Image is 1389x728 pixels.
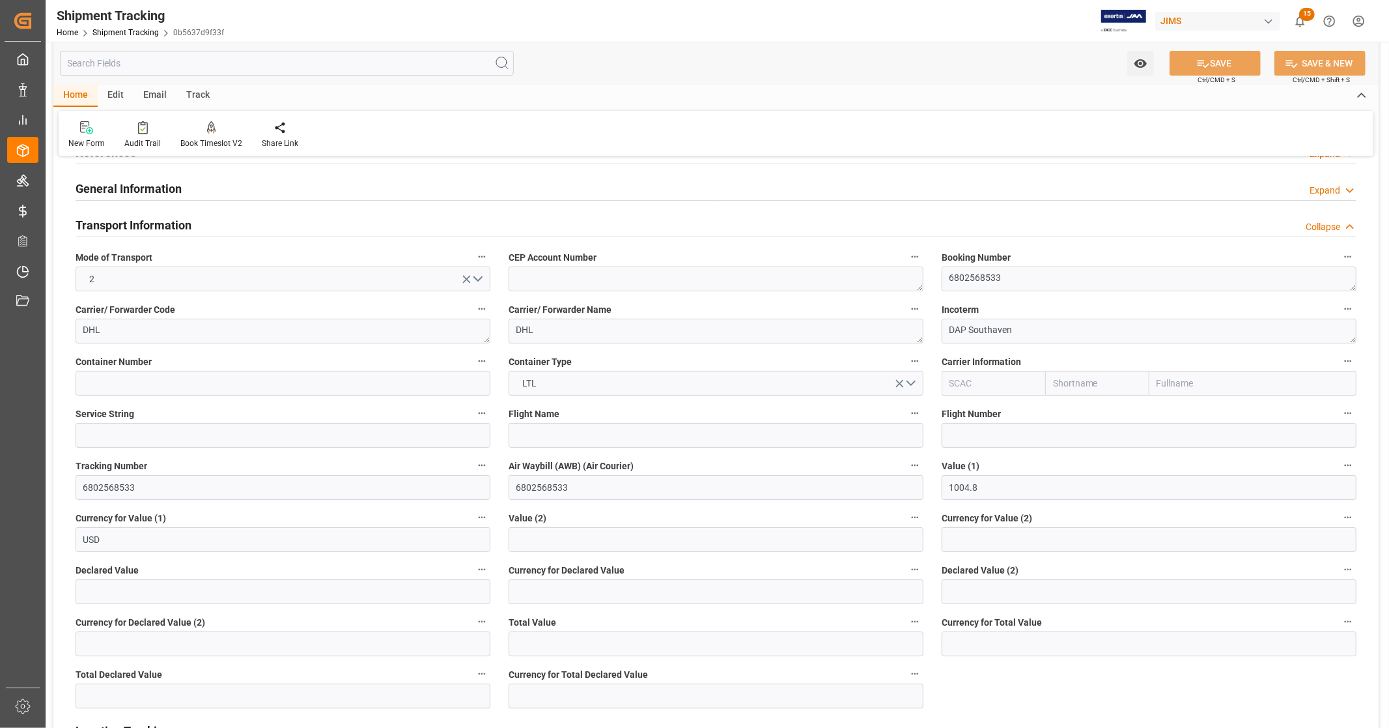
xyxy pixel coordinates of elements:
button: SAVE [1170,51,1261,76]
img: Exertis%20JAM%20-%20Email%20Logo.jpg_1722504956.jpg [1101,10,1146,33]
button: Air Waybill (AWB) (Air Courier) [906,457,923,474]
span: Tracking Number [76,459,147,473]
button: Currency for Value (1) [473,509,490,526]
textarea: DAP Southaven [942,319,1356,343]
span: Value (2) [509,512,546,525]
span: Currency for Value (2) [942,512,1032,525]
div: Track [176,85,219,107]
button: Flight Name [906,405,923,422]
input: Fullname [1149,371,1357,396]
button: Declared Value [473,561,490,578]
div: Collapse [1306,220,1340,234]
span: Container Number [76,355,152,369]
span: Flight Name [509,407,559,421]
button: Incoterm [1340,300,1356,317]
span: Currency for Value (1) [76,512,166,525]
span: Currency for Total Value [942,616,1042,630]
span: Currency for Total Declared Value [509,668,648,682]
button: Container Number [473,353,490,370]
button: CEP Account Number [906,248,923,265]
button: Currency for Declared Value (2) [473,613,490,630]
button: Carrier/ Forwarder Code [473,300,490,317]
div: JIMS [1155,12,1280,31]
span: Service String [76,407,134,421]
span: 2 [83,272,102,286]
span: Currency for Declared Value (2) [76,616,205,630]
div: Book Timeslot V2 [180,138,242,149]
span: Carrier/ Forwarder Name [509,303,611,317]
button: Help Center [1315,7,1344,36]
button: Mode of Transport [473,248,490,265]
textarea: DHL [76,319,490,343]
span: Ctrl/CMD + Shift + S [1293,75,1350,85]
span: Total Declared Value [76,668,162,682]
h2: Transport Information [76,216,191,234]
span: Value (1) [942,459,979,473]
div: Shipment Tracking [57,6,224,25]
span: Ctrl/CMD + S [1198,75,1235,85]
span: Booking Number [942,251,1011,265]
button: open menu [76,267,490,291]
button: Currency for Value (2) [1340,509,1356,526]
a: Home [57,28,78,37]
span: Total Value [509,616,556,630]
button: Currency for Total Declared Value [906,665,923,682]
div: New Form [68,138,105,149]
button: Container Type [906,353,923,370]
button: open menu [509,371,923,396]
span: Declared Value [76,564,139,577]
span: Mode of Transport [76,251,152,265]
div: Email [133,85,176,107]
span: CEP Account Number [509,251,596,265]
span: Carrier Information [942,355,1021,369]
div: Home [53,85,98,107]
span: Container Type [509,355,572,369]
span: Air Waybill (AWB) (Air Courier) [509,459,634,473]
button: Service String [473,405,490,422]
h2: General Information [76,180,182,197]
input: SCAC [942,371,1045,396]
span: 15 [1299,8,1315,21]
span: Flight Number [942,407,1001,421]
input: Search Fields [60,51,514,76]
button: Booking Number [1340,248,1356,265]
input: Shortname [1045,371,1149,396]
button: Total Value [906,613,923,630]
textarea: 6802568533 [942,267,1356,291]
button: Currency for Declared Value [906,561,923,578]
textarea: DHL [509,319,923,343]
span: LTL [516,377,544,390]
a: Shipment Tracking [92,28,159,37]
button: Total Declared Value [473,665,490,682]
div: Expand [1310,184,1340,197]
button: show 15 new notifications [1285,7,1315,36]
div: Edit [98,85,133,107]
div: Share Link [262,138,298,149]
span: Declared Value (2) [942,564,1018,577]
button: Value (2) [906,509,923,526]
div: Audit Trail [124,138,161,149]
span: Incoterm [942,303,979,317]
span: Carrier/ Forwarder Code [76,303,175,317]
button: Declared Value (2) [1340,561,1356,578]
button: open menu [1127,51,1154,76]
button: Value (1) [1340,457,1356,474]
button: Tracking Number [473,457,490,474]
button: Carrier/ Forwarder Name [906,300,923,317]
span: Currency for Declared Value [509,564,624,577]
button: SAVE & NEW [1274,51,1366,76]
button: Flight Number [1340,405,1356,422]
button: Currency for Total Value [1340,613,1356,630]
button: Carrier Information [1340,353,1356,370]
button: JIMS [1155,8,1285,33]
